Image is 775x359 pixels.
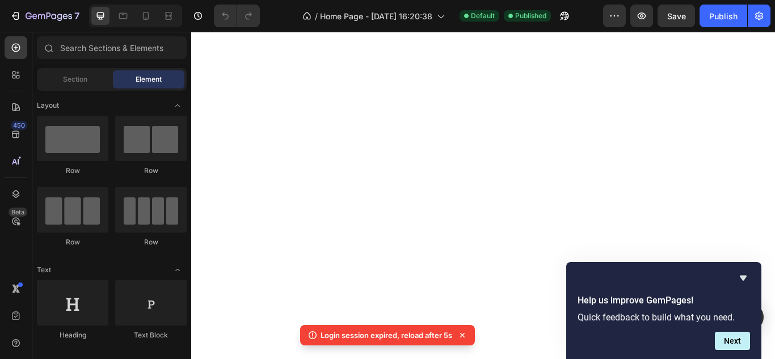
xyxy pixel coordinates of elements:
span: / [315,10,318,22]
div: Row [37,237,108,247]
div: Beta [9,208,27,217]
div: Publish [709,10,738,22]
div: Undo/Redo [214,5,260,27]
span: Toggle open [169,96,187,115]
span: Save [667,11,686,21]
div: Row [115,237,187,247]
iframe: Design area [191,32,775,359]
span: Home Page - [DATE] 16:20:38 [320,10,432,22]
span: Layout [37,100,59,111]
span: Toggle open [169,261,187,279]
div: Row [37,166,108,176]
button: Save [658,5,695,27]
button: Hide survey [736,271,750,285]
span: Element [136,74,162,85]
div: Text Block [115,330,187,340]
div: Heading [37,330,108,340]
span: Published [515,11,546,21]
h2: Help us improve GemPages! [578,294,750,307]
p: 7 [74,9,79,23]
div: Help us improve GemPages! [578,271,750,350]
div: Row [115,166,187,176]
span: Default [471,11,495,21]
input: Search Sections & Elements [37,36,187,59]
span: Section [63,74,87,85]
button: Publish [700,5,747,27]
button: 7 [5,5,85,27]
p: Quick feedback to build what you need. [578,312,750,323]
span: Text [37,265,51,275]
p: Login session expired, reload after 5s [321,330,452,341]
button: Next question [715,332,750,350]
div: 450 [11,121,27,130]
